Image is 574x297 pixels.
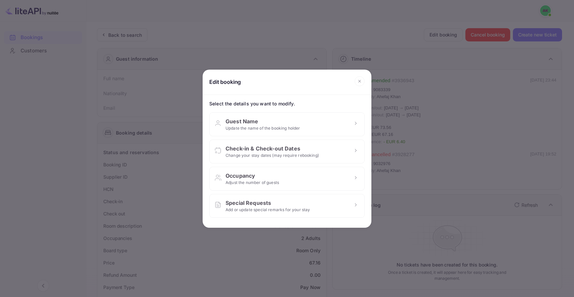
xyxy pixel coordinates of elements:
[226,125,300,131] div: Update the name of the booking holder
[226,199,310,207] div: Special Requests
[209,100,365,107] div: Select the details you want to modify.
[226,152,319,158] div: Change your stay dates (may require rebooking)
[226,180,279,186] div: Adjust the number of guests
[226,117,300,125] div: Guest Name
[226,207,310,213] div: Add or update special remarks for your stay
[226,145,319,152] div: Check-in & Check-out Dates
[209,79,241,85] div: Edit booking
[226,172,279,180] div: Occupancy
